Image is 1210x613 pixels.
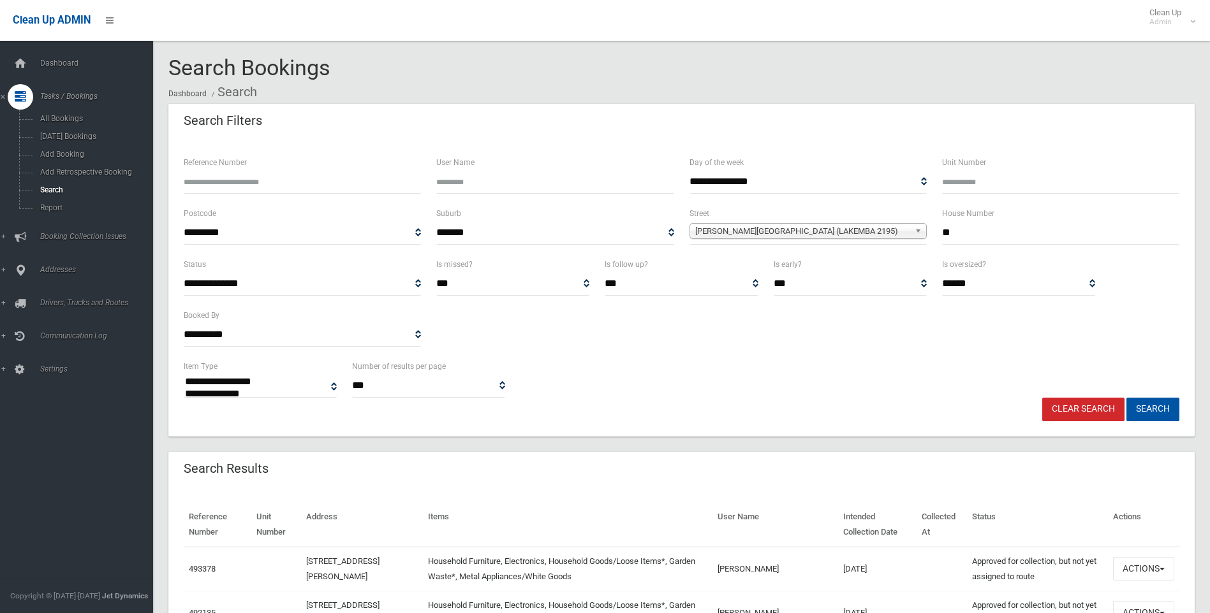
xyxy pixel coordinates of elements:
label: User Name [436,155,475,169]
span: Drivers, Trucks and Routes [36,298,163,307]
strong: Jet Dynamics [102,591,148,600]
label: Street [690,206,709,220]
td: Household Furniture, Electronics, Household Goods/Loose Items*, Garden Waste*, Metal Appliances/W... [423,547,712,591]
button: Actions [1113,557,1174,581]
span: Clean Up [1143,8,1194,27]
span: Search [36,185,152,194]
th: Status [967,503,1108,547]
span: Settings [36,364,163,373]
label: Unit Number [942,155,986,169]
th: Address [301,503,422,547]
span: Report [36,203,152,212]
label: Item Type [184,359,218,373]
label: Is early? [774,257,802,271]
a: Clear Search [1042,398,1125,421]
th: Intended Collection Date [838,503,917,547]
th: User Name [712,503,838,547]
label: Booked By [184,308,219,322]
a: [STREET_ADDRESS][PERSON_NAME] [306,556,380,581]
label: Postcode [184,206,216,220]
small: Admin [1149,17,1181,27]
th: Actions [1108,503,1179,547]
a: 493378 [189,564,216,573]
th: Unit Number [251,503,301,547]
td: [DATE] [838,547,917,591]
span: Communication Log [36,331,163,340]
span: Clean Up ADMIN [13,14,91,26]
label: Reference Number [184,155,247,169]
span: Add Retrospective Booking [36,168,152,177]
header: Search Filters [168,108,277,133]
span: Search Bookings [168,55,330,80]
label: Suburb [436,206,461,220]
td: [PERSON_NAME] [712,547,838,591]
span: Add Booking [36,150,152,159]
label: Is missed? [436,257,473,271]
th: Reference Number [184,503,251,547]
li: Search [209,80,257,104]
td: Approved for collection, but not yet assigned to route [967,547,1108,591]
label: Day of the week [690,155,744,169]
label: Status [184,257,206,271]
span: Booking Collection Issues [36,232,163,241]
th: Collected At [917,503,967,547]
span: [PERSON_NAME][GEOGRAPHIC_DATA] (LAKEMBA 2195) [695,224,910,239]
button: Search [1126,398,1179,421]
label: Is oversized? [942,257,986,271]
a: Dashboard [168,89,207,98]
header: Search Results [168,456,284,481]
span: All Bookings [36,114,152,123]
label: Number of results per page [352,359,446,373]
label: House Number [942,206,994,220]
span: [DATE] Bookings [36,132,152,141]
th: Items [423,503,712,547]
span: Addresses [36,265,163,274]
span: Tasks / Bookings [36,92,163,101]
span: Copyright © [DATE]-[DATE] [10,591,100,600]
label: Is follow up? [605,257,648,271]
span: Dashboard [36,59,163,68]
